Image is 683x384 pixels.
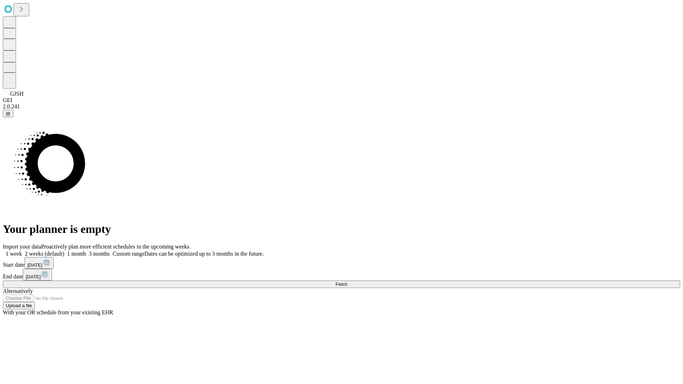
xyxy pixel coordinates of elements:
span: [DATE] [27,262,42,268]
span: With your OR schedule from your existing EHR [3,309,113,315]
span: @ [6,111,11,116]
button: [DATE] [25,257,54,269]
button: Fetch [3,281,680,288]
button: [DATE] [23,269,52,281]
div: Start date [3,257,680,269]
div: 2.0.241 [3,103,680,110]
button: Upload a file [3,302,35,309]
span: 1 week [6,251,22,257]
button: @ [3,110,14,117]
div: GEI [3,97,680,103]
span: [DATE] [26,274,41,279]
span: 2 weeks (default) [25,251,64,257]
span: Alternatively [3,288,33,294]
span: 1 month [67,251,86,257]
h1: Your planner is empty [3,223,680,236]
span: 3 months [89,251,110,257]
span: Import your data [3,244,41,250]
span: Dates can be optimized up to 3 months in the future. [144,251,264,257]
span: GJSH [10,91,23,97]
span: Proactively plan more efficient schedules in the upcoming weeks. [41,244,191,250]
div: End date [3,269,680,281]
span: Fetch [335,282,347,287]
span: Custom range [113,251,144,257]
